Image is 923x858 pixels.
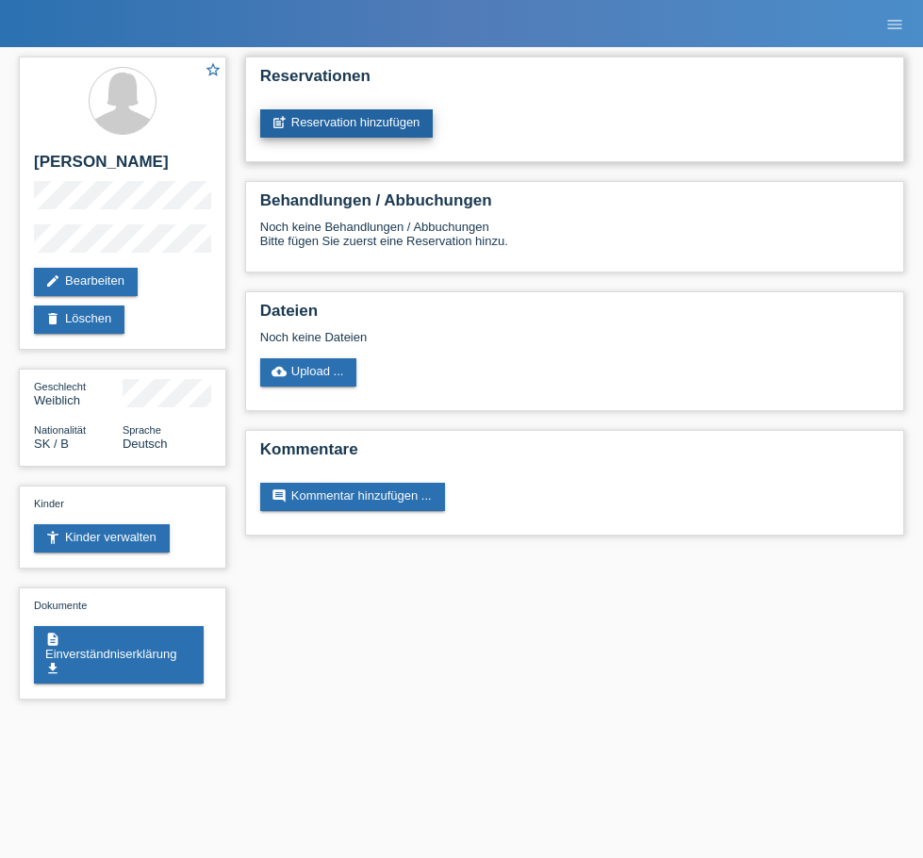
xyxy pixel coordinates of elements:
i: post_add [272,115,287,130]
span: Nationalität [34,424,86,436]
a: star_border [205,61,222,81]
i: star_border [205,61,222,78]
i: delete [45,311,60,326]
a: editBearbeiten [34,268,138,296]
span: Sprache [123,424,161,436]
h2: Kommentare [260,440,889,469]
a: accessibility_newKinder verwalten [34,524,170,553]
span: Slowakei / B / 01.06.2018 [34,437,69,451]
div: Weiblich [34,379,123,407]
h2: Behandlungen / Abbuchungen [260,191,889,220]
i: comment [272,488,287,503]
div: Noch keine Dateien [260,330,708,344]
span: Dokumente [34,600,87,611]
a: descriptionEinverständniserklärungget_app [34,626,204,684]
a: menu [876,18,914,29]
i: menu [885,15,904,34]
i: edit [45,273,60,289]
i: accessibility_new [45,530,60,545]
a: commentKommentar hinzufügen ... [260,483,445,511]
h2: Dateien [260,302,889,330]
a: deleteLöschen [34,305,124,334]
span: Deutsch [123,437,168,451]
div: Noch keine Behandlungen / Abbuchungen Bitte fügen Sie zuerst eine Reservation hinzu. [260,220,889,262]
span: Geschlecht [34,381,86,392]
a: post_addReservation hinzufügen [260,109,434,138]
i: description [45,632,60,647]
h2: Reservationen [260,67,889,95]
a: cloud_uploadUpload ... [260,358,357,387]
h2: [PERSON_NAME] [34,153,211,181]
i: get_app [45,661,60,676]
i: cloud_upload [272,364,287,379]
span: Kinder [34,498,64,509]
